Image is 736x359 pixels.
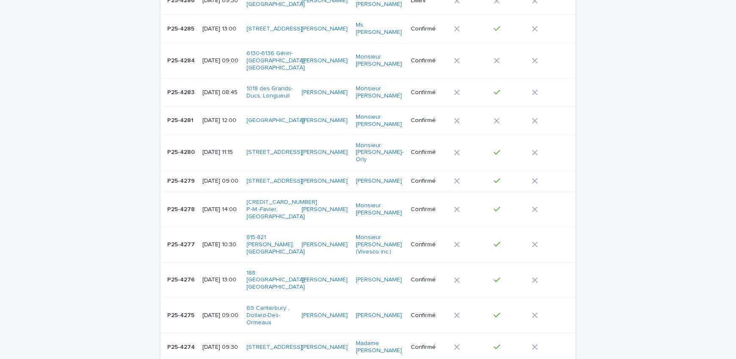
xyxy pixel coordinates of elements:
tr: P25-4284P25-4284 [DATE] 09:006130-6136 Gérin-[GEOGRAPHIC_DATA], [GEOGRAPHIC_DATA] [PERSON_NAME] M... [160,43,576,78]
p: P25-4278 [167,204,196,213]
a: [STREET_ADDRESS] [246,25,302,33]
p: P25-4283 [167,87,196,96]
a: Ms. [PERSON_NAME] [356,22,403,36]
p: [DATE] 09:00 [202,312,240,319]
p: P25-4279 [167,176,196,185]
p: P25-4276 [167,275,196,284]
a: [PERSON_NAME] [356,312,402,319]
p: Confirmé [411,206,447,213]
a: Monsieur [PERSON_NAME] [356,114,403,128]
p: P25-4284 [167,56,196,64]
a: Monsieur [PERSON_NAME] [356,53,403,68]
p: Confirmé [411,89,447,96]
tr: P25-4285P25-4285 [DATE] 13:00[STREET_ADDRESS] [PERSON_NAME] Ms. [PERSON_NAME] Confirmé [160,15,576,43]
a: Monsieur [PERSON_NAME] [356,202,403,217]
tr: P25-4283P25-4283 [DATE] 08:451018 des Grands-Ducs, Longueuil [PERSON_NAME] Monsieur [PERSON_NAME]... [160,78,576,107]
a: [PERSON_NAME] [302,25,348,33]
p: P25-4281 [167,115,195,124]
a: [PERSON_NAME] [356,276,402,284]
tr: P25-4275P25-4275 [DATE] 09:0069 Canterbury , Dollard-Des-Ormeaux [PERSON_NAME] [PERSON_NAME] Conf... [160,298,576,333]
tr: P25-4278P25-4278 [DATE] 14:00[CREDIT_CARD_NUMBER] P.-M.-Favier, [GEOGRAPHIC_DATA] [PERSON_NAME] M... [160,192,576,227]
a: [GEOGRAPHIC_DATA] [246,117,305,124]
a: 815-821 [PERSON_NAME], [GEOGRAPHIC_DATA] [246,234,305,255]
a: [PERSON_NAME] [302,117,348,124]
p: [DATE] 12:00 [202,117,240,124]
p: [DATE] 09:00 [202,178,240,185]
a: 1018 des Grands-Ducs, Longueuil [246,85,293,100]
a: [PERSON_NAME] [302,178,348,185]
a: [PERSON_NAME] [302,312,348,319]
a: [STREET_ADDRESS] [246,149,302,156]
tr: P25-4279P25-4279 [DATE] 09:00[STREET_ADDRESS] [PERSON_NAME] [PERSON_NAME] Confirmé [160,170,576,192]
p: Confirmé [411,149,447,156]
tr: P25-4280P25-4280 [DATE] 11:15[STREET_ADDRESS] [PERSON_NAME] Monsieur [PERSON_NAME]-Orly Confirmé [160,135,576,170]
a: [PERSON_NAME] [302,57,348,64]
p: Confirmé [411,344,447,351]
a: Monsieur [PERSON_NAME] (Vivesco inc.) [356,234,403,255]
p: Confirmé [411,117,447,124]
p: [DATE] 09:00 [202,57,240,64]
p: Confirmé [411,178,447,185]
tr: P25-4276P25-4276 [DATE] 13:00188 [GEOGRAPHIC_DATA], [GEOGRAPHIC_DATA] [PERSON_NAME] [PERSON_NAME]... [160,262,576,298]
p: Confirmé [411,241,447,248]
tr: P25-4281P25-4281 [DATE] 12:00[GEOGRAPHIC_DATA] [PERSON_NAME] Monsieur [PERSON_NAME] Confirmé [160,106,576,135]
a: 69 Canterbury , Dollard-Des-Ormeaux [246,305,293,326]
p: [DATE] 13:00 [202,276,240,284]
a: [PERSON_NAME] [356,178,402,185]
a: [STREET_ADDRESS] [246,344,302,351]
a: 6130-6136 Gérin-[GEOGRAPHIC_DATA], [GEOGRAPHIC_DATA] [246,50,306,71]
a: 188 [GEOGRAPHIC_DATA], [GEOGRAPHIC_DATA] [246,270,306,291]
p: P25-4280 [167,147,196,156]
p: Confirmé [411,25,447,33]
p: [DATE] 11:15 [202,149,240,156]
a: [PERSON_NAME] [302,241,348,248]
a: [PERSON_NAME] [302,276,348,284]
a: [PERSON_NAME] [302,344,348,351]
p: [DATE] 08:45 [202,89,240,96]
p: P25-4274 [167,342,196,351]
p: P25-4275 [167,310,196,319]
p: [DATE] 13:00 [202,25,240,33]
p: P25-4285 [167,24,196,33]
a: [PERSON_NAME] [302,149,348,156]
p: [DATE] 14:00 [202,206,240,213]
a: Madame [PERSON_NAME] [356,340,403,354]
p: P25-4277 [167,239,196,248]
p: Confirmé [411,276,447,284]
a: [CREDIT_CARD_NUMBER] P.-M.-Favier, [GEOGRAPHIC_DATA] [246,199,317,220]
a: Monsieur [PERSON_NAME]-Orly [356,142,404,163]
a: [STREET_ADDRESS] [246,178,302,185]
p: Confirmé [411,312,447,319]
a: [PERSON_NAME] [302,206,348,213]
a: Monsieur [PERSON_NAME] [356,85,403,100]
a: [PERSON_NAME] [302,89,348,96]
p: [DATE] 10:30 [202,241,240,248]
tr: P25-4277P25-4277 [DATE] 10:30815-821 [PERSON_NAME], [GEOGRAPHIC_DATA] [PERSON_NAME] Monsieur [PER... [160,227,576,262]
p: [DATE] 09:30 [202,344,240,351]
p: Confirmé [411,57,447,64]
